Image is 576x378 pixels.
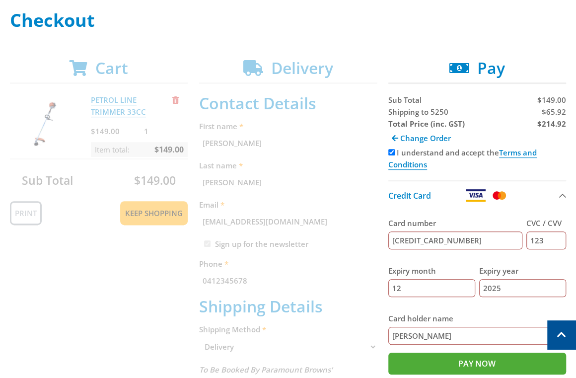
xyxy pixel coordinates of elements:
[542,107,566,117] span: $65.92
[388,95,422,105] span: Sub Total
[388,149,395,155] input: Please accept the terms and conditions.
[388,119,465,129] strong: Total Price (inc. GST)
[465,189,487,202] img: Visa
[388,265,475,277] label: Expiry month
[400,133,451,143] span: Change Order
[388,217,522,229] label: Card number
[537,95,566,105] span: $149.00
[388,279,475,297] input: MM
[479,265,566,277] label: Expiry year
[388,107,448,117] span: Shipping to 5250
[388,180,566,210] button: Credit Card
[388,353,566,375] input: Pay Now
[526,217,566,229] label: CVC / CVV
[477,57,505,78] span: Pay
[479,279,566,297] input: YY
[388,130,454,147] a: Change Order
[388,190,431,201] span: Credit Card
[388,148,537,169] label: I understand and accept the
[491,189,508,202] img: Mastercard
[10,10,566,30] h1: Checkout
[388,312,566,324] label: Card holder name
[537,119,566,129] strong: $214.92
